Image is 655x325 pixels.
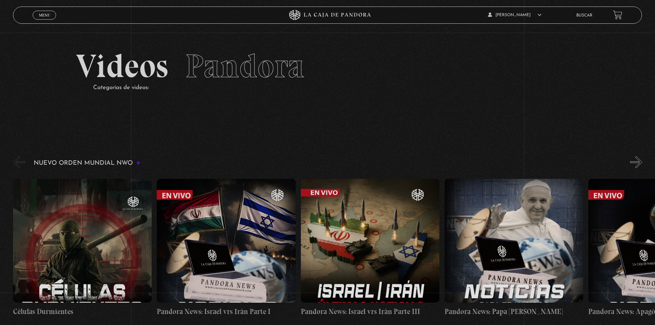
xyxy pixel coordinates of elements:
[13,156,25,168] button: Previous
[157,306,295,317] h4: Pandora News: Israel vrs Irán Parte I
[13,306,152,317] h4: Células Durmientes
[445,306,583,317] h4: Pandora News: Papa [PERSON_NAME]
[157,173,295,322] a: Pandora News: Israel vrs Irán Parte I
[13,173,152,322] a: Células Durmientes
[39,13,50,17] span: Menu
[36,19,53,24] span: Cerrar
[613,10,622,20] a: View your shopping cart
[445,173,583,322] a: Pandora News: Papa [PERSON_NAME]
[576,13,592,18] a: Buscar
[185,46,304,86] span: Pandora
[301,306,439,317] h4: Pandora News: Israel vrs Irán Parte III
[630,156,642,168] button: Next
[301,173,439,322] a: Pandora News: Israel vrs Irán Parte III
[34,160,140,166] h3: Nuevo Orden Mundial NWO
[93,83,579,93] p: Categorías de videos:
[488,13,542,17] span: [PERSON_NAME]
[76,50,579,83] h2: Videos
